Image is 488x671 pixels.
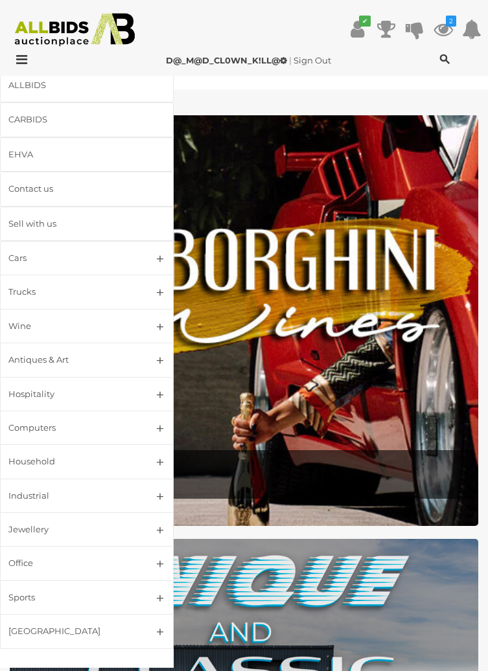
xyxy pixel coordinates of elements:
[8,284,134,299] div: Trucks
[8,624,134,639] div: [GEOGRAPHIC_DATA]
[8,78,134,93] div: ALLBIDS
[8,420,134,435] div: Computers
[8,13,143,47] img: Allbids.com.au
[8,147,134,162] div: EHVA
[8,590,134,605] div: Sports
[10,115,478,525] a: Lamborghini Wines Lamborghini Wines Closing [DATE]
[10,115,478,525] img: Lamborghini Wines
[8,319,134,334] div: Wine
[28,468,467,484] p: Closing [DATE]
[8,216,134,231] div: Sell with us
[8,181,134,196] div: Contact us
[348,17,367,41] a: ✔
[8,454,134,469] div: Household
[8,112,134,127] div: CARBIDS
[8,488,134,503] div: Industrial
[289,55,292,65] span: |
[8,522,134,537] div: Jewellery
[166,55,287,65] strong: D@_M@D_CL0WN_K!LL@
[359,16,371,27] i: ✔
[166,55,289,65] a: D@_M@D_CL0WN_K!LL@
[294,55,331,65] a: Sign Out
[8,251,134,266] div: Cars
[446,16,456,27] i: 2
[8,556,134,571] div: Office
[8,387,134,402] div: Hospitality
[8,352,134,367] div: Antiques & Art
[434,17,453,41] a: 2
